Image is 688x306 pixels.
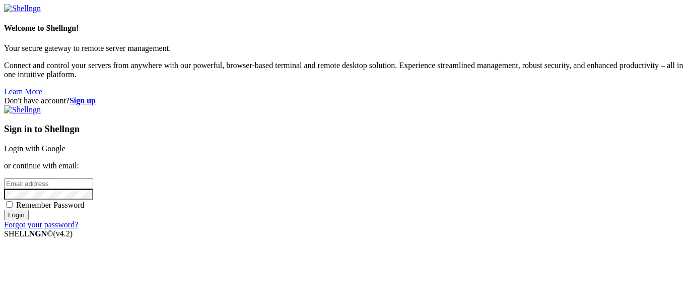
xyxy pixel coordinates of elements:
[4,24,684,33] h4: Welcome to Shellngn!
[4,96,684,105] div: Don't have account?
[53,229,73,238] span: 4.2.0
[4,178,93,189] input: Email address
[4,210,29,220] input: Login
[4,4,41,13] img: Shellngn
[4,144,65,153] a: Login with Google
[4,124,684,135] h3: Sign in to Shellngn
[4,220,78,229] a: Forgot your password?
[16,201,85,209] span: Remember Password
[4,61,684,79] p: Connect and control your servers from anywhere with our powerful, browser-based terminal and remo...
[70,96,96,105] a: Sign up
[4,87,42,96] a: Learn More
[4,229,73,238] span: SHELL ©
[4,44,684,53] p: Your secure gateway to remote server management.
[29,229,47,238] b: NGN
[4,105,41,114] img: Shellngn
[6,201,13,208] input: Remember Password
[4,161,684,170] p: or continue with email:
